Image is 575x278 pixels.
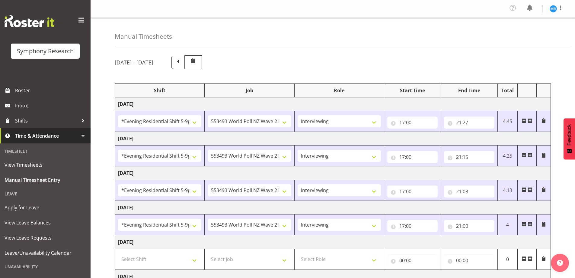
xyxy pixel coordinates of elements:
[2,245,89,260] a: Leave/Unavailability Calendar
[115,235,551,249] td: [DATE]
[497,249,518,270] td: 0
[557,260,563,266] img: help-xxl-2.png
[497,214,518,235] td: 4
[497,146,518,166] td: 4.25
[5,175,86,185] span: Manual Timesheet Entry
[5,160,86,169] span: View Timesheets
[2,230,89,245] a: View Leave Requests
[5,233,86,242] span: View Leave Requests
[115,97,551,111] td: [DATE]
[115,33,172,40] h4: Manual Timesheets
[115,59,153,66] h5: [DATE] - [DATE]
[444,87,494,94] div: End Time
[387,185,438,198] input: Click to select...
[15,86,88,95] span: Roster
[5,15,54,27] img: Rosterit website logo
[15,116,78,125] span: Shifts
[567,124,572,146] span: Feedback
[15,131,78,140] span: Time & Attendance
[115,132,551,146] td: [DATE]
[387,87,438,94] div: Start Time
[118,87,201,94] div: Shift
[15,101,88,110] span: Inbox
[501,87,515,94] div: Total
[2,188,89,200] div: Leave
[298,87,381,94] div: Role
[387,254,438,267] input: Click to select...
[115,201,551,214] td: [DATE]
[497,180,518,201] td: 4.13
[2,215,89,230] a: View Leave Balances
[2,157,89,172] a: View Timesheets
[444,254,494,267] input: Click to select...
[387,151,438,163] input: Click to select...
[444,151,494,163] input: Click to select...
[497,111,518,132] td: 4.45
[115,166,551,180] td: [DATE]
[387,220,438,232] input: Click to select...
[550,5,557,12] img: michael-robinson11856.jpg
[2,260,89,273] div: Unavailability
[387,116,438,129] input: Click to select...
[444,220,494,232] input: Click to select...
[444,185,494,198] input: Click to select...
[2,200,89,215] a: Apply for Leave
[2,172,89,188] a: Manual Timesheet Entry
[17,47,74,56] div: Symphony Research
[444,116,494,129] input: Click to select...
[5,218,86,227] span: View Leave Balances
[564,118,575,159] button: Feedback - Show survey
[2,145,89,157] div: Timesheet
[5,248,86,257] span: Leave/Unavailability Calendar
[5,203,86,212] span: Apply for Leave
[208,87,291,94] div: Job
